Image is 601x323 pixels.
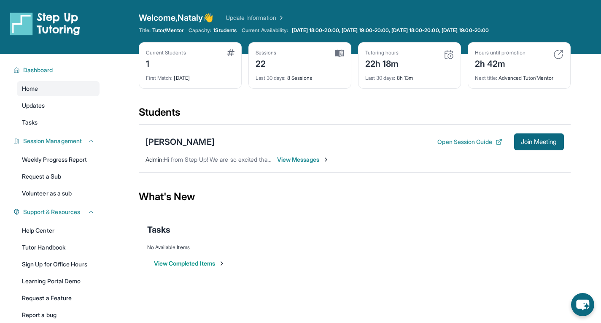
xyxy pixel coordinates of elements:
div: 8h 13m [365,70,454,81]
a: Weekly Progress Report [17,152,100,167]
a: Sign Up for Office Hours [17,257,100,272]
span: 1 Students [213,27,237,34]
span: Title: [139,27,151,34]
span: View Messages [277,155,330,164]
div: No Available Items [147,244,562,251]
span: Join Meeting [521,139,557,144]
div: 22 [256,56,277,70]
div: 8 Sessions [256,70,344,81]
div: 2h 42m [475,56,526,70]
span: Tasks [22,118,38,127]
a: Learning Portal Demo [17,274,100,289]
a: Request a Feature [17,290,100,306]
div: What's New [139,178,571,215]
a: Request a Sub [17,169,100,184]
div: [PERSON_NAME] [146,136,215,148]
span: Tasks [147,224,170,236]
a: Tutor Handbook [17,240,100,255]
img: Chevron Right [276,14,285,22]
div: Current Students [146,49,186,56]
img: Chevron-Right [323,156,329,163]
div: Advanced Tutor/Mentor [475,70,563,81]
div: Hours until promotion [475,49,526,56]
span: Current Availability: [242,27,288,34]
img: logo [10,12,80,35]
span: Admin : [146,156,164,163]
a: Home [17,81,100,96]
div: [DATE] [146,70,234,81]
span: Next title : [475,75,498,81]
img: card [227,49,234,56]
button: Open Session Guide [437,138,502,146]
span: Home [22,84,38,93]
div: Sessions [256,49,277,56]
div: Tutoring hours [365,49,399,56]
img: card [553,49,563,60]
button: Support & Resources [20,208,94,216]
div: Students [139,106,571,124]
a: [DATE] 18:00-20:00, [DATE] 19:00-20:00, [DATE] 18:00-20:00, [DATE] 19:00-20:00 [290,27,491,34]
a: Updates [17,98,100,113]
span: Support & Resources [23,208,80,216]
span: First Match : [146,75,173,81]
img: card [335,49,344,57]
div: 1 [146,56,186,70]
a: Volunteer as a sub [17,186,100,201]
a: Update Information [226,14,285,22]
div: 22h 18m [365,56,399,70]
a: Report a bug [17,307,100,323]
img: card [444,49,454,60]
span: Last 30 days : [365,75,396,81]
span: Capacity: [189,27,212,34]
button: Join Meeting [514,133,564,150]
span: Dashboard [23,66,53,74]
span: Updates [22,101,45,110]
a: Help Center [17,223,100,238]
button: chat-button [571,293,594,316]
span: Last 30 days : [256,75,286,81]
button: View Completed Items [154,259,225,268]
a: Tasks [17,115,100,130]
span: Tutor/Mentor [152,27,183,34]
span: [DATE] 18:00-20:00, [DATE] 19:00-20:00, [DATE] 18:00-20:00, [DATE] 19:00-20:00 [292,27,489,34]
button: Dashboard [20,66,94,74]
span: Welcome, Nataly 👋 [139,12,214,24]
button: Session Management [20,137,94,145]
span: Session Management [23,137,82,145]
